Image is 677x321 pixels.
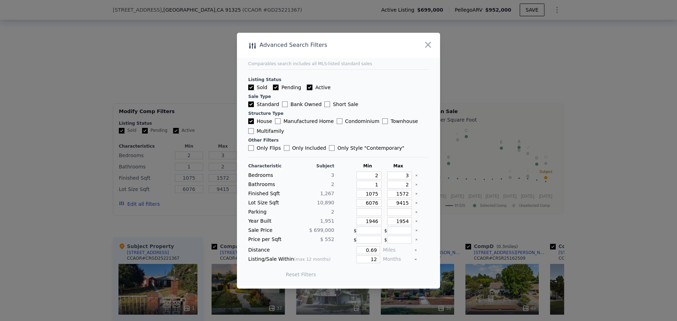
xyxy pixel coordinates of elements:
div: Months [383,255,411,263]
input: Standard [248,101,254,107]
input: Only Flips [248,145,254,151]
label: Bank Owned [282,101,322,108]
div: Characteristic [248,163,290,169]
input: Townhouse [382,118,388,124]
div: Other Filters [248,137,429,143]
div: Price per Sqft [248,236,290,243]
span: 2 [331,181,334,187]
label: Only Flips [248,144,281,152]
span: $ 552 [320,236,334,242]
div: Structure Type [248,111,429,116]
div: Bedrooms [248,172,290,179]
span: 1,951 [320,218,334,224]
label: Only Style " Contemporary " [329,144,404,152]
label: House [248,118,272,125]
label: Active [307,84,330,91]
button: Reset [286,271,316,278]
div: Bathrooms [248,181,290,189]
input: Manufactured Home [275,118,281,124]
div: Sale Type [248,94,429,99]
label: Sold [248,84,267,91]
div: Miles [383,246,411,254]
button: Clear [415,174,418,177]
div: Comparables search includes all MLS-listed standard sales [248,61,429,67]
input: Condominium [337,118,342,124]
div: Subject [293,163,334,169]
input: House [248,118,254,124]
span: 1,267 [320,191,334,196]
input: Bank Owned [282,101,288,107]
label: Townhouse [382,118,418,125]
label: Condominium [337,118,379,125]
span: 3 [331,172,334,178]
div: Min [354,163,382,169]
div: Parking [248,208,290,216]
label: Standard [248,101,279,108]
button: Clear [415,220,418,223]
button: Clear [415,238,418,241]
input: Active [307,85,312,90]
div: $ [354,236,382,243]
input: Pending [273,85,279,90]
label: Short Sale [324,101,358,108]
input: Only Included [284,145,289,151]
label: Multifamily [248,128,284,135]
button: Clear [415,211,418,214]
div: Listing Status [248,77,429,82]
span: $ 699,000 [309,227,334,233]
div: Listing/Sale Within [248,255,334,263]
input: Sold [248,85,254,90]
input: Only Style "Contemporary" [329,145,335,151]
label: Only Included [284,144,326,152]
div: Lot Size Sqft [248,199,290,207]
div: $ [384,236,412,243]
div: Distance [248,246,334,254]
div: $ [384,227,412,234]
span: 2 [331,209,334,215]
div: $ [354,227,382,234]
div: Year Built [248,217,290,225]
button: Clear [415,183,418,186]
div: Finished Sqft [248,190,290,198]
label: Pending [273,84,301,91]
input: Multifamily [248,128,254,134]
div: Sale Price [248,227,290,234]
button: Clear [415,202,418,204]
input: Short Sale [324,101,330,107]
button: Clear [415,192,418,195]
label: Manufactured Home [275,118,334,125]
div: Advanced Search Filters [237,40,400,50]
span: (max 12 months) [294,257,331,262]
button: Clear [414,258,417,261]
span: 10,890 [317,200,334,205]
button: Clear [414,249,417,252]
div: Max [384,163,412,169]
button: Clear [415,229,418,232]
